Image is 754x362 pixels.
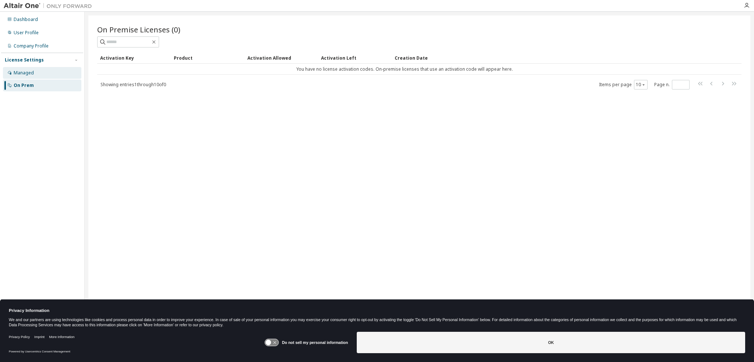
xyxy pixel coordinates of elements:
[4,2,96,10] img: Altair One
[101,81,166,88] span: Showing entries 1 through 10 of 0
[395,52,709,64] div: Creation Date
[97,24,180,35] span: On Premise Licenses (0)
[654,80,690,89] span: Page n.
[636,82,646,88] button: 10
[321,52,389,64] div: Activation Left
[97,64,712,75] td: You have no license activation codes. On-premise licenses that use an activation code will appear...
[14,43,49,49] div: Company Profile
[14,30,39,36] div: User Profile
[14,70,34,76] div: Managed
[5,57,44,63] div: License Settings
[100,52,168,64] div: Activation Key
[14,17,38,22] div: Dashboard
[174,52,242,64] div: Product
[599,80,648,89] span: Items per page
[247,52,315,64] div: Activation Allowed
[14,82,34,88] div: On Prem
